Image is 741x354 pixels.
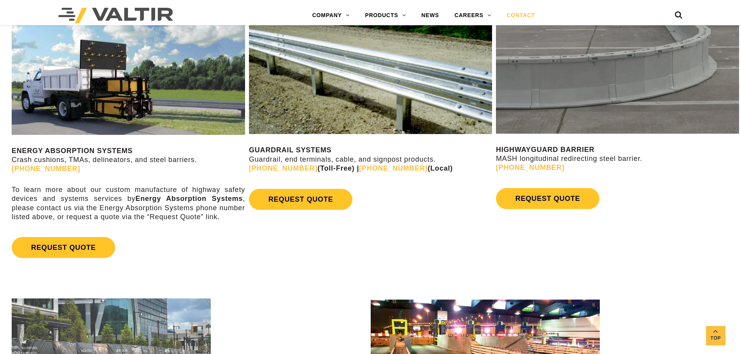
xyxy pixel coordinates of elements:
[58,8,173,23] img: Valtir
[135,195,243,202] strong: Energy Absorption Systems
[249,146,492,173] p: Guardrail, end terminals, cable, and signpost products.
[359,164,427,172] a: [PHONE_NUMBER]
[706,326,725,345] a: Top
[496,188,599,209] a: REQUEST QUOTE
[12,146,245,174] p: Crash cushions, TMAs, delineators, and steel barriers.
[12,185,245,222] p: To learn more about our custom manufacture of highway safety devices and systems services by , pl...
[12,12,245,134] img: SS180M Contact Us Page Image
[496,12,739,133] img: Radius-Barrier-Section-Highwayguard3
[305,8,357,23] a: COMPANY
[249,189,352,210] a: REQUEST QUOTE
[12,237,115,258] a: REQUEST QUOTE
[496,145,739,173] p: MASH longitudinal redirecting steel barrier.
[12,165,80,173] a: [PHONE_NUMBER]
[447,8,499,23] a: CAREERS
[496,164,564,171] a: [PHONE_NUMBER]
[249,146,331,154] strong: GUARDRAIL SYSTEMS
[496,146,594,153] strong: HIGHWAYGUARD BARRIER
[249,164,317,172] a: [PHONE_NUMBER]
[706,334,725,343] span: Top
[249,12,492,134] img: Guardrail Contact Us Page Image
[12,147,133,155] strong: ENERGY ABSORPTION SYSTEMS
[357,8,414,23] a: PRODUCTS
[499,8,543,23] a: CONTACT
[413,8,447,23] a: NEWS
[249,164,453,172] strong: (Toll-Free) | (Local)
